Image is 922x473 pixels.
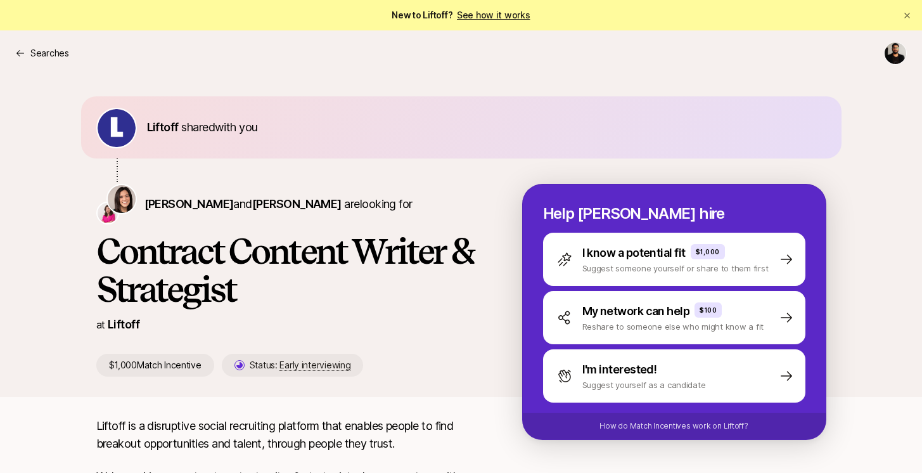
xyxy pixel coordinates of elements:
[98,203,118,223] img: Emma Frane
[885,42,906,64] img: Divesh Manglani
[457,10,530,20] a: See how it works
[582,302,690,320] p: My network can help
[233,197,341,211] span: and
[108,316,139,334] p: Liftoff
[250,358,351,373] p: Status:
[582,379,706,391] p: Suggest yourself as a candidate
[884,42,907,65] button: Divesh Manglani
[96,316,105,333] p: at
[582,320,764,333] p: Reshare to someone else who might know a fit
[582,361,657,379] p: I'm interested!
[696,247,720,257] p: $1,000
[543,205,805,223] p: Help [PERSON_NAME] hire
[30,46,69,61] p: Searches
[582,262,769,275] p: Suggest someone yourself or share to them first
[700,305,717,315] p: $100
[147,119,263,136] p: shared
[98,109,136,147] img: ACg8ocKIuO9-sklR2KvA8ZVJz4iZ_g9wtBiQREC3t8A94l4CTg=s160-c
[144,197,234,211] span: [PERSON_NAME]
[279,360,350,371] span: Early interviewing
[582,244,686,262] p: I know a potential fit
[108,185,136,213] img: Eleanor Morgan
[147,120,179,134] span: Liftoff
[96,354,214,377] p: $1,000 Match Incentive
[392,8,530,23] span: New to Liftoff?
[96,232,482,308] h1: Contract Content Writer & Strategist
[144,195,413,213] p: are looking for
[599,420,748,432] p: How do Match Incentives work on Liftoff?
[215,120,258,134] span: with you
[252,197,342,211] span: [PERSON_NAME]
[96,417,482,453] p: Liftoff is a disruptive social recruiting platform that enables people to find breakout opportuni...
